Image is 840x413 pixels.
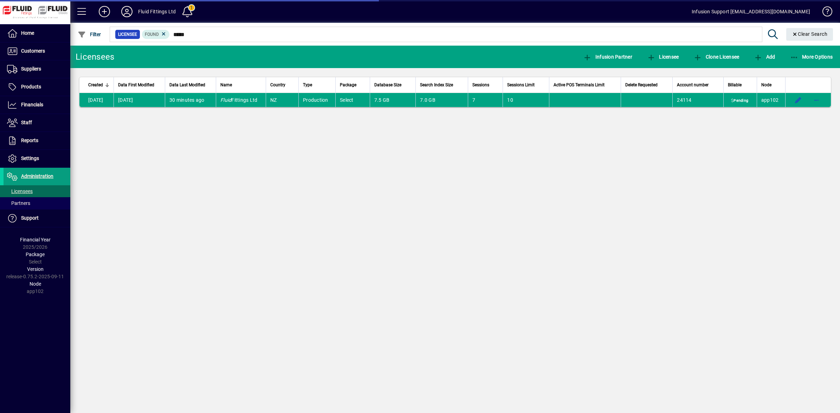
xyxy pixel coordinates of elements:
[677,81,719,89] div: Account number
[79,93,114,107] td: [DATE]
[554,81,605,89] span: Active POS Terminals Limit
[116,5,138,18] button: Profile
[728,81,752,89] div: Billable
[811,94,822,106] button: More options
[4,197,70,209] a: Partners
[21,48,45,54] span: Customers
[415,93,468,107] td: 7.0 GB
[786,28,833,41] button: Clear
[793,94,804,106] button: Edit
[266,93,299,107] td: NZ
[583,54,632,60] span: Infusion Partner
[88,81,103,89] span: Created
[761,81,771,89] span: Node
[220,97,231,103] em: Fluid
[27,266,44,272] span: Version
[472,81,489,89] span: Sessions
[420,81,464,89] div: Search Index Size
[76,28,103,41] button: Filter
[730,98,750,104] span: Pending
[21,102,43,107] span: Financials
[21,120,32,125] span: Staff
[4,185,70,197] a: Licensees
[692,51,741,63] button: Clone Licensee
[88,81,109,89] div: Created
[693,54,739,60] span: Clone Licensee
[4,25,70,42] a: Home
[7,188,33,194] span: Licensees
[672,93,723,107] td: 24114
[335,93,370,107] td: Select
[792,31,828,37] span: Clear Search
[21,173,53,179] span: Administration
[692,6,810,17] div: Infusion Support [EMAIL_ADDRESS][DOMAIN_NAME]
[145,32,159,37] span: Found
[93,5,116,18] button: Add
[677,81,709,89] span: Account number
[165,93,216,107] td: 30 minutes ago
[370,93,416,107] td: 7.5 GB
[20,237,51,242] span: Financial Year
[21,155,39,161] span: Settings
[788,51,835,63] button: More Options
[138,6,176,17] div: Fluid Fittings Ltd
[78,32,101,37] span: Filter
[761,81,781,89] div: Node
[790,54,833,60] span: More Options
[220,97,257,103] span: Fittings Ltd
[303,81,312,89] span: Type
[4,150,70,167] a: Settings
[4,42,70,60] a: Customers
[420,81,453,89] span: Search Index Size
[340,81,366,89] div: Package
[220,81,232,89] span: Name
[142,30,170,39] mat-chip: Found Status: Found
[21,30,34,36] span: Home
[270,81,295,89] div: Country
[374,81,412,89] div: Database Size
[503,93,549,107] td: 10
[118,31,137,38] span: Licensee
[30,281,41,287] span: Node
[114,93,165,107] td: [DATE]
[4,209,70,227] a: Support
[625,81,668,89] div: Delete Requested
[507,81,545,89] div: Sessions Limit
[581,51,634,63] button: Infusion Partner
[752,51,777,63] button: Add
[4,114,70,132] a: Staff
[468,93,503,107] td: 7
[761,97,779,103] span: app102.prod.infusionbusinesssoftware.com
[76,51,114,62] div: Licensees
[303,81,331,89] div: Type
[340,81,356,89] span: Package
[298,93,335,107] td: Production
[21,138,38,143] span: Reports
[21,215,39,221] span: Support
[4,96,70,114] a: Financials
[4,132,70,149] a: Reports
[754,54,775,60] span: Add
[169,81,205,89] span: Data Last Modified
[647,54,679,60] span: Licensee
[554,81,616,89] div: Active POS Terminals Limit
[7,200,30,206] span: Partners
[625,81,658,89] span: Delete Requested
[507,81,535,89] span: Sessions Limit
[169,81,212,89] div: Data Last Modified
[4,78,70,96] a: Products
[118,81,154,89] span: Data First Modified
[26,252,45,257] span: Package
[817,1,831,24] a: Knowledge Base
[472,81,498,89] div: Sessions
[4,60,70,78] a: Suppliers
[645,51,681,63] button: Licensee
[728,81,742,89] span: Billable
[21,84,41,89] span: Products
[374,81,401,89] span: Database Size
[118,81,161,89] div: Data First Modified
[220,81,261,89] div: Name
[21,66,41,72] span: Suppliers
[270,81,285,89] span: Country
